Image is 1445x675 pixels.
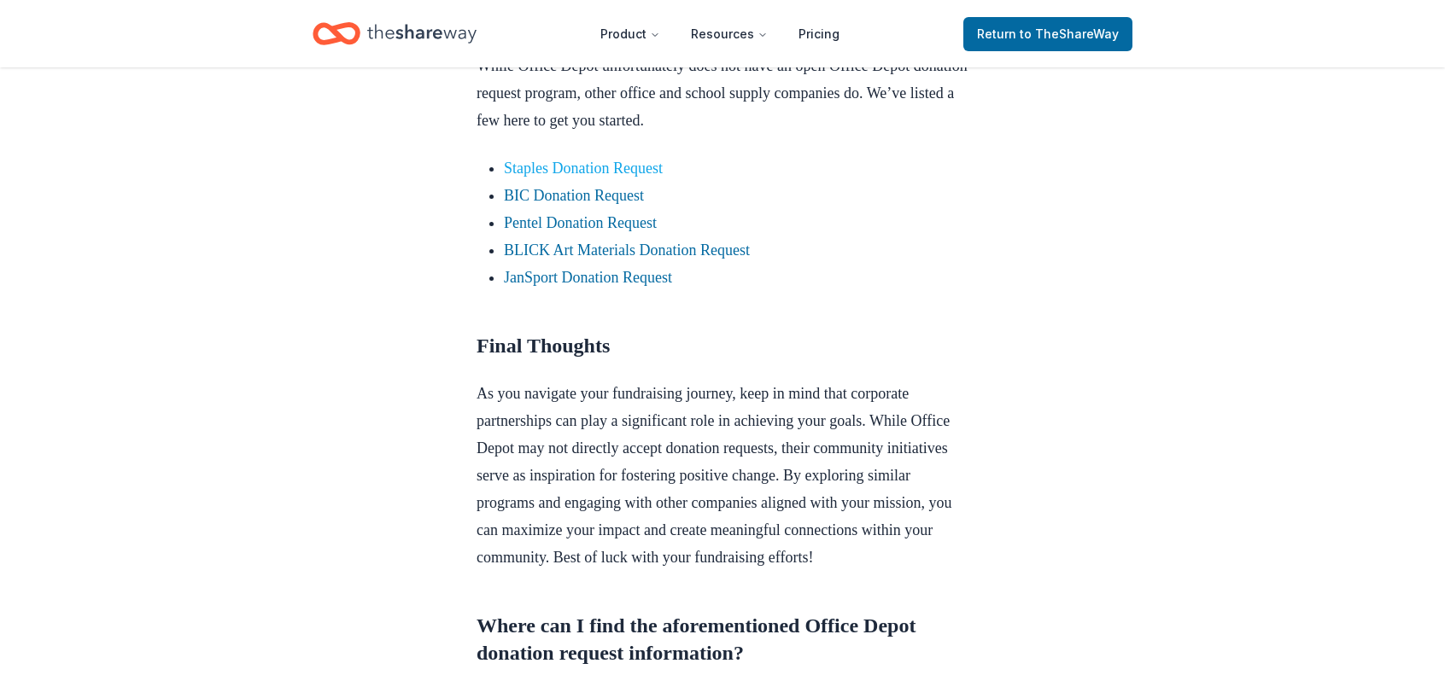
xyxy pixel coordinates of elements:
a: BIC Donation Request [504,187,644,204]
nav: Main [587,14,853,54]
a: BLICK Art Materials Donation Request [504,241,750,259]
a: JanSport Donation Request [504,269,672,286]
p: While Office Depot unfortunately does not have an open Office Depot donation request program, oth... [477,52,968,134]
span: Return [977,24,1119,44]
h2: Where can I find the aforementioned Office Depot donation request information? [477,612,968,666]
a: Returnto TheShareWay [963,17,1132,51]
a: Home [313,14,477,54]
p: As you navigate your fundraising journey, keep in mind that corporate partnerships can play a sig... [477,380,968,571]
a: Staples Donation Request [504,160,663,177]
h2: Final Thoughts [477,332,968,359]
button: Product [587,17,674,51]
button: Resources [677,17,781,51]
a: Pricing [785,17,853,51]
a: Pentel Donation Request [504,214,657,231]
span: to TheShareWay [1020,26,1119,41]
